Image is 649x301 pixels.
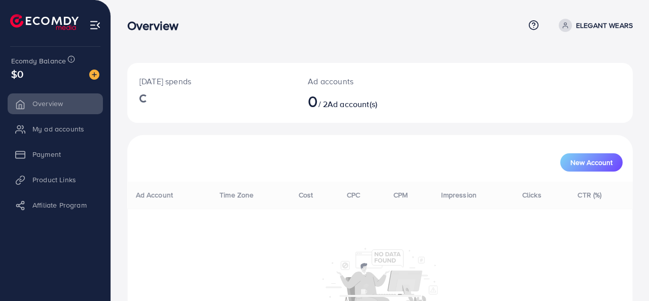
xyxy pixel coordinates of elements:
p: ELEGANT WEARS [576,19,633,31]
span: Ecomdy Balance [11,56,66,66]
p: Ad accounts [308,75,410,87]
h2: / 2 [308,91,410,111]
img: logo [10,14,79,30]
a: ELEGANT WEARS [555,19,633,32]
span: $0 [11,66,23,81]
img: menu [89,19,101,31]
span: 0 [308,89,318,113]
button: New Account [560,153,623,172]
h3: Overview [127,18,187,33]
span: New Account [570,159,612,166]
p: [DATE] spends [139,75,283,87]
img: image [89,70,99,80]
span: Ad account(s) [328,98,377,110]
